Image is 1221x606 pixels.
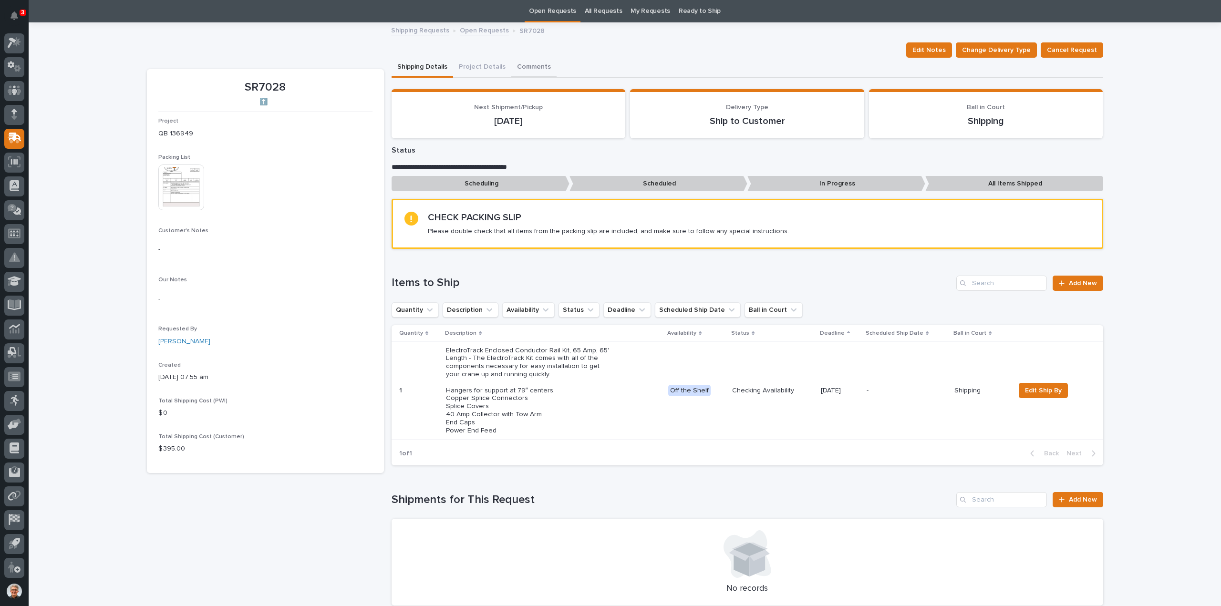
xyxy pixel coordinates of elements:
span: Total Shipping Cost (Customer) [158,434,244,440]
p: In Progress [747,176,925,192]
button: Scheduled Ship Date [655,302,741,318]
button: Status [559,302,600,318]
h1: Shipments for This Request [392,493,953,507]
a: [PERSON_NAME] [158,337,210,347]
a: Shipping Requests [391,24,449,35]
span: Our Notes [158,277,187,283]
tr: 11 ElectroTrack Enclosed Conductor Rail Kit, 65 Amp, 65' Length - The ElectroTrack Kit comes with... [392,341,1103,439]
span: Delivery Type [726,104,768,111]
span: Edit Ship By [1025,385,1062,396]
p: [DATE] [821,387,859,395]
p: Deadline [820,328,845,339]
p: - [158,294,373,304]
span: Cancel Request [1047,44,1097,56]
p: Scheduling [392,176,569,192]
p: All Items Shipped [925,176,1103,192]
button: Comments [511,58,557,78]
span: Requested By [158,326,197,332]
button: Availability [502,302,555,318]
p: Quantity [399,328,423,339]
span: Project [158,118,178,124]
p: - [867,387,947,395]
p: Shipping [880,115,1092,127]
span: Created [158,362,181,368]
p: [DATE] 07:55 am [158,372,373,382]
button: Ball in Court [745,302,803,318]
button: Change Delivery Type [956,42,1037,58]
span: Add New [1069,496,1097,503]
p: - [158,245,373,255]
button: Description [443,302,498,318]
span: Next Shipment/Pickup [474,104,543,111]
h2: CHECK PACKING SLIP [428,212,521,223]
button: Edit Notes [906,42,952,58]
span: Next [1066,449,1087,458]
span: Add New [1069,280,1097,287]
h1: Items to Ship [392,276,953,290]
p: $ 0 [158,408,373,418]
p: Checking Availability [732,387,813,395]
p: Scheduled [569,176,747,192]
p: 1 of 1 [392,442,420,465]
button: Back [1023,449,1063,458]
p: ⬆️ [158,98,369,106]
button: Quantity [392,302,439,318]
input: Search [956,492,1047,507]
div: Notifications3 [12,11,24,27]
a: Add New [1053,492,1103,507]
span: Ball in Court [967,104,1005,111]
button: users-avatar [4,581,24,601]
span: Back [1038,449,1059,458]
span: Change Delivery Type [962,44,1031,56]
button: Project Details [453,58,511,78]
span: Customer's Notes [158,228,208,234]
p: Status [392,146,1103,155]
p: No records [403,584,1092,594]
p: Status [731,328,749,339]
p: Ship to Customer [642,115,853,127]
button: Next [1063,449,1103,458]
p: QB 136949 [158,129,373,139]
button: Edit Ship By [1019,383,1068,398]
p: [DATE] [403,115,614,127]
a: Open Requests [460,24,509,35]
p: $ 395.00 [158,444,373,454]
p: SR7028 [158,81,373,94]
p: Availability [667,328,696,339]
p: SR7028 [519,25,545,35]
div: Off the Shelf [668,385,711,397]
span: Edit Notes [912,44,946,56]
p: Ball in Court [953,328,986,339]
p: Scheduled Ship Date [866,328,923,339]
button: Notifications [4,6,24,26]
p: Please double check that all items from the packing slip are included, and make sure to follow an... [428,227,789,236]
p: 1 [399,385,404,395]
a: Add New [1053,276,1103,291]
p: Shipping [954,387,1007,395]
p: ElectroTrack Enclosed Conductor Rail Kit, 65 Amp, 65' Length - The ElectroTrack Kit comes with al... [446,347,613,435]
span: Packing List [158,154,190,160]
span: Total Shipping Cost (PWI) [158,398,228,404]
button: Shipping Details [392,58,453,78]
input: Search [956,276,1047,291]
p: 3 [21,9,24,16]
p: Description [445,328,476,339]
button: Deadline [603,302,651,318]
button: Cancel Request [1041,42,1103,58]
